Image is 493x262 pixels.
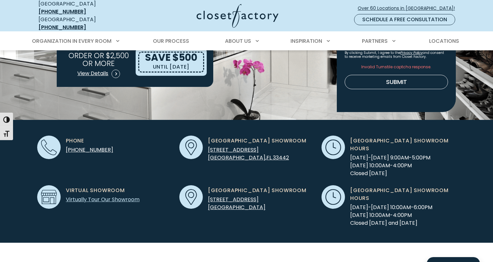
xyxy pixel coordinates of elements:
[345,51,448,59] small: By clicking Submit, I agree to the and consent to receive marketing emails from Closet Factory.
[38,16,133,31] div: [GEOGRAPHIC_DATA]
[208,196,265,211] a: [STREET_ADDRESS][GEOGRAPHIC_DATA]
[273,154,289,161] span: 33442
[153,37,189,45] span: Our Process
[429,37,459,45] span: Locations
[225,37,251,45] span: About Us
[350,187,456,202] span: [GEOGRAPHIC_DATA] Showroom Hours
[350,211,432,219] span: [DATE] 10:00AM-4:00PM
[77,70,108,77] span: View Details
[68,42,129,69] span: AN ORDER OR $2,500 OR MORE
[208,154,265,161] span: [GEOGRAPHIC_DATA]
[197,4,278,28] img: Closet Factory Logo
[208,137,306,145] span: [GEOGRAPHIC_DATA] Showroom
[354,14,455,25] a: Schedule a Free Consultation
[27,32,466,50] nav: Primary Menu
[32,37,112,45] span: Organization in Every Room
[38,24,86,31] a: [PHONE_NUMBER]
[66,137,84,145] span: Phone
[66,196,140,203] a: Virtually Tour Our Showroom
[153,62,190,72] p: UNTIL [DATE]
[350,170,430,177] span: Closed [DATE]
[208,146,289,161] a: [STREET_ADDRESS] [GEOGRAPHIC_DATA],FL 33442
[38,8,86,15] a: [PHONE_NUMBER]
[345,64,448,70] div: Invalid Turnstile captcha response.
[350,219,432,227] span: Closed [DATE] and [DATE]
[400,50,423,55] a: Privacy Policy
[266,154,272,161] span: FL
[291,37,322,45] span: Inspiration
[358,5,460,12] span: Over 60 Locations in [GEOGRAPHIC_DATA]!
[41,189,57,205] img: Showroom icon
[362,37,388,45] span: Partners
[77,67,120,80] a: View Details
[350,204,432,211] span: [DATE]-[DATE] 10:00AM-6:00PM
[350,137,456,153] span: [GEOGRAPHIC_DATA] Showroom Hours
[350,162,430,170] span: [DATE] 10:00AM-4:00PM
[350,154,430,162] span: [DATE]-[DATE] 9:00AM-5:00PM
[208,146,259,154] span: [STREET_ADDRESS]
[66,187,125,194] span: Virtual Showroom
[145,50,197,64] span: SAVE $500
[66,146,113,154] a: [PHONE_NUMBER]
[208,187,306,194] span: [GEOGRAPHIC_DATA] Showroom
[357,3,460,14] a: Over 60 Locations in [GEOGRAPHIC_DATA]!
[345,75,448,89] button: Submit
